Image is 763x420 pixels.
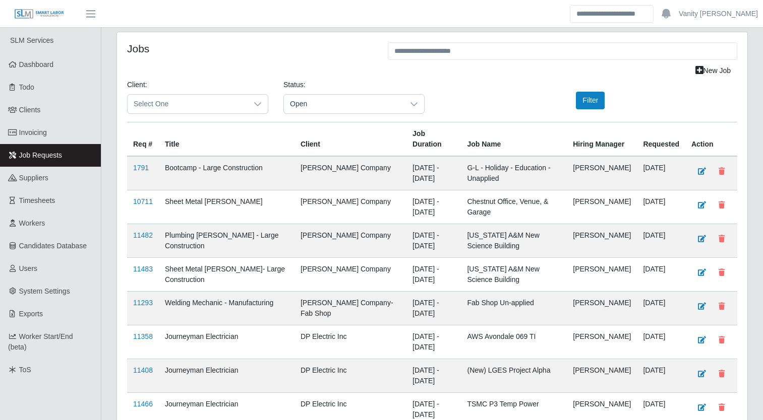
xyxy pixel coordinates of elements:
span: Exports [19,310,43,318]
th: Title [159,122,295,157]
span: Clients [19,106,41,114]
td: Sheet Metal [PERSON_NAME] [159,190,295,224]
h4: Jobs [127,42,373,55]
td: [DATE] [637,190,685,224]
th: Job Name [461,122,567,157]
span: Timesheets [19,196,55,204]
a: 11408 [133,366,153,374]
a: 11466 [133,400,153,408]
td: Plumbing [PERSON_NAME] - Large Construction [159,224,295,258]
td: [DATE] - [DATE] [406,224,461,258]
td: [PERSON_NAME] Company [295,156,406,190]
a: 11358 [133,332,153,340]
span: SLM Services [10,36,53,44]
td: Chestnut Office, Venue, & Garage [461,190,567,224]
td: [DATE] - [DATE] [406,156,461,190]
a: 10711 [133,197,153,205]
a: Vanity [PERSON_NAME] [679,9,758,19]
td: [DATE] [637,292,685,325]
td: [PERSON_NAME] [567,258,637,292]
td: [US_STATE] A&M New Science Building [461,224,567,258]
td: [PERSON_NAME] [567,359,637,393]
td: [DATE] - [DATE] [406,292,461,325]
td: Sheet Metal [PERSON_NAME]- Large Construction [159,258,295,292]
a: 11482 [133,231,153,239]
span: Job Requests [19,151,63,159]
a: New Job [689,62,737,80]
th: Action [685,122,737,157]
span: System Settings [19,287,70,295]
td: DP Electric Inc [295,359,406,393]
td: [DATE] [637,258,685,292]
td: [PERSON_NAME] Company [295,190,406,224]
td: DP Electric Inc [295,325,406,359]
th: Requested [637,122,685,157]
td: Journeyman Electrician [159,359,295,393]
td: [PERSON_NAME] Company [295,224,406,258]
td: [DATE] [637,224,685,258]
label: Status: [283,80,306,90]
span: Suppliers [19,174,48,182]
td: Fab Shop Un-applied [461,292,567,325]
a: 11293 [133,299,153,307]
td: [DATE] - [DATE] [406,190,461,224]
td: [DATE] - [DATE] [406,258,461,292]
span: Candidates Database [19,242,87,250]
a: 1791 [133,164,149,172]
td: [PERSON_NAME] Company- Fab Shop [295,292,406,325]
th: Job Duration [406,122,461,157]
img: SLM Logo [14,9,65,20]
td: [PERSON_NAME] [567,325,637,359]
td: Bootcamp - Large Construction [159,156,295,190]
span: Select One [128,95,248,113]
span: Users [19,264,38,272]
label: Client: [127,80,147,90]
button: Filter [576,92,605,109]
span: Workers [19,219,45,227]
td: (New) LGES Project Alpha [461,359,567,393]
td: Journeyman Electrician [159,325,295,359]
td: [PERSON_NAME] [567,292,637,325]
td: [DATE] - [DATE] [406,325,461,359]
span: ToS [19,366,31,374]
th: Req # [127,122,159,157]
th: Client [295,122,406,157]
td: [PERSON_NAME] Company [295,258,406,292]
span: Worker Start/End (beta) [8,332,73,351]
a: 11483 [133,265,153,273]
span: Todo [19,83,34,91]
td: [PERSON_NAME] [567,156,637,190]
span: Dashboard [19,60,54,68]
td: Welding Mechanic - Manufacturing [159,292,295,325]
span: Open [284,95,404,113]
td: [DATE] [637,359,685,393]
td: [DATE] [637,325,685,359]
span: Invoicing [19,128,47,136]
td: [PERSON_NAME] [567,224,637,258]
input: Search [570,5,654,23]
td: AWS Avondale 069 TI [461,325,567,359]
td: [DATE] - [DATE] [406,359,461,393]
td: G-L - Holiday - Education - Unapplied [461,156,567,190]
td: [DATE] [637,156,685,190]
th: Hiring Manager [567,122,637,157]
td: [US_STATE] A&M New Science Building [461,258,567,292]
td: [PERSON_NAME] [567,190,637,224]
